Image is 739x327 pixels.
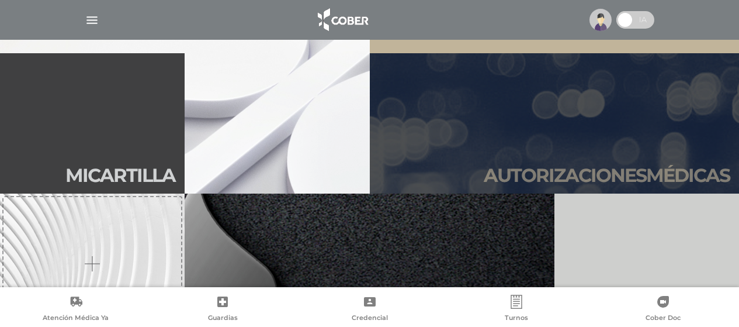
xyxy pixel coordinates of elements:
a: Credencial [296,295,443,325]
a: Cober Doc [590,295,737,325]
h2: Autori zaciones médicas [484,164,730,187]
a: Guardias [149,295,296,325]
span: Turnos [505,314,528,324]
a: Turnos [443,295,589,325]
span: Atención Médica Ya [43,314,109,324]
img: profile-placeholder.svg [589,9,612,31]
span: Cober Doc [646,314,681,324]
h2: Mi car tilla [65,164,175,187]
img: logo_cober_home-white.png [311,6,373,34]
a: Atención Médica Ya [2,295,149,325]
span: Guardias [208,314,238,324]
img: Cober_menu-lines-white.svg [85,13,99,27]
span: Credencial [352,314,388,324]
